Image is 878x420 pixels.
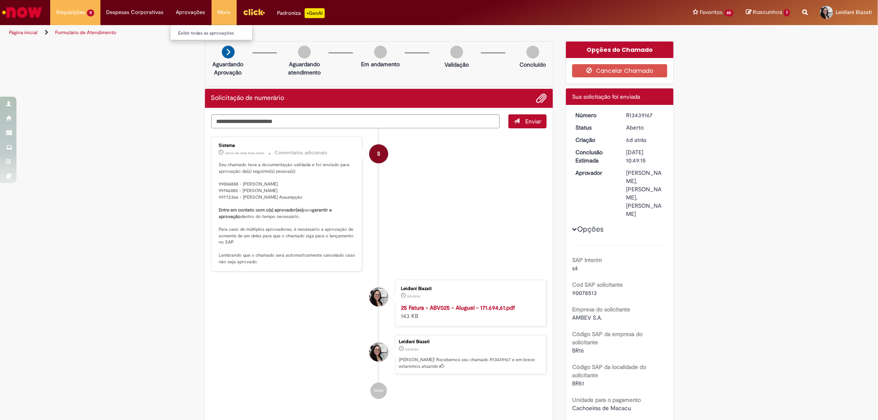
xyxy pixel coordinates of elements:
[526,46,539,58] img: img-circle-grey.png
[445,60,469,69] p: Validação
[211,128,547,407] ul: Histórico de tíquete
[407,294,420,299] time: 22/08/2025 10:49:07
[56,8,85,16] span: Requisições
[572,281,623,288] b: Cod SAP solicitante
[536,93,547,104] button: Adicionar anexos
[626,111,664,119] div: R13439167
[176,8,205,16] span: Aprovações
[572,256,602,264] b: SAP Interim
[275,149,328,156] small: Comentários adicionais
[298,46,311,58] img: img-circle-grey.png
[219,207,333,220] b: garantir a aprovação
[6,25,579,40] ul: Trilhas de página
[225,151,265,155] time: 28/08/2025 09:10:25
[369,343,388,362] div: Leidiani Biazati
[208,60,248,77] p: Aguardando Aprovação
[525,118,541,125] span: Enviar
[626,169,664,218] div: [PERSON_NAME], [PERSON_NAME], [PERSON_NAME]
[219,143,356,148] div: Sistema
[405,347,418,352] time: 22/08/2025 10:49:12
[746,9,790,16] a: Rascunhos
[569,169,620,177] dt: Aprovador
[572,404,631,412] span: Cachoeiras de Macacu
[626,148,664,165] div: [DATE] 10:49:15
[87,9,94,16] span: 11
[107,8,164,16] span: Despesas Corporativas
[626,136,646,144] time: 22/08/2025 10:49:12
[572,347,584,354] span: BR16
[369,144,388,163] div: System
[450,46,463,58] img: img-circle-grey.png
[572,314,602,321] span: AMBEV S.A.
[361,60,400,68] p: Em andamento
[753,8,783,16] span: Rascunhos
[374,46,387,58] img: img-circle-grey.png
[572,380,584,387] span: BR51
[572,330,643,346] b: Código SAP da empresa do solicitante
[572,93,640,100] span: Sua solicitação foi enviada
[572,363,646,379] b: Código SAP da localidade do solicitante
[170,29,261,38] a: Exibir todas as aprovações
[626,136,664,144] div: 22/08/2025 10:49:12
[211,335,547,374] li: Leidiani Biazati
[211,114,500,128] textarea: Digite sua mensagem aqui...
[222,46,235,58] img: arrow-next.png
[572,396,641,404] b: Unidade para o pagamento
[1,4,43,21] img: ServiceNow
[508,114,547,128] button: Enviar
[211,95,284,102] h2: Solicitação de numerário Histórico de tíquete
[243,6,265,18] img: click_logo_yellow_360x200.png
[569,148,620,165] dt: Conclusão Estimada
[405,347,418,352] span: 6d atrás
[401,286,538,291] div: Leidiani Biazati
[401,304,515,311] a: 25 Fatura - ABV025 - Aluguel - 171.694,61.pdf
[219,207,303,213] b: Entre em contato com o(s) aprovador(es)
[377,144,380,164] span: S
[724,9,734,16] span: 60
[219,162,356,265] p: Seu chamado teve a documentação validada e foi enviado para aprovação da(s) seguinte(s) pessoa(s)...
[784,9,790,16] span: 1
[519,60,546,69] p: Concluído
[566,42,673,58] div: Opções do Chamado
[284,60,324,77] p: Aguardando atendimento
[401,304,538,320] div: 143 KB
[399,339,542,344] div: Leidiani Biazati
[399,357,542,369] p: [PERSON_NAME]! Recebemos seu chamado R13439167 e em breve estaremos atuando.
[569,136,620,144] dt: Criação
[626,136,646,144] span: 6d atrás
[626,123,664,132] div: Aberto
[572,306,630,313] b: Empresa do solicitante
[836,9,872,16] span: Leidiani Biazati
[700,8,723,16] span: Favoritos
[9,29,37,36] a: Página inicial
[569,111,620,119] dt: Número
[305,8,325,18] p: +GenAi
[407,294,420,299] span: 6d atrás
[225,151,265,155] span: cerca de uma hora atrás
[55,29,116,36] a: Formulário de Atendimento
[218,8,231,16] span: More
[569,123,620,132] dt: Status
[572,289,597,297] span: 90078513
[170,25,253,40] ul: Aprovações
[277,8,325,18] div: Padroniza
[572,64,667,77] button: Cancelar Chamado
[369,288,388,306] div: Leidiani Biazati
[572,265,578,272] span: s4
